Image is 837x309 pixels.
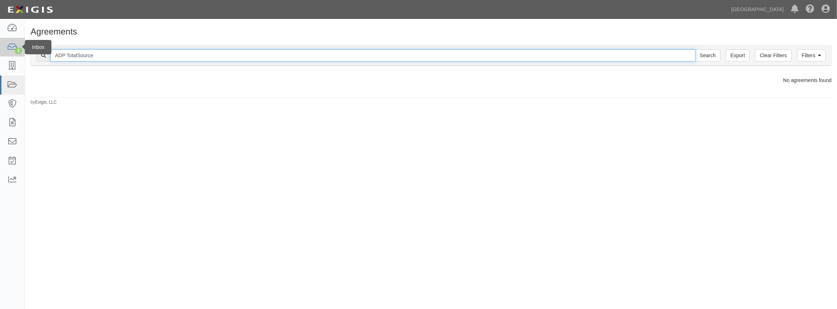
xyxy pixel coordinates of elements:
input: Search [50,49,696,62]
a: Export [726,49,750,62]
div: 1 [15,47,22,54]
div: Inbox [25,40,51,54]
input: Search [695,49,720,62]
img: logo-5460c22ac91f19d4615b14bd174203de0afe785f0fc80cf4dbbc73dc1793850b.png [5,3,55,16]
div: No agreements found [25,77,837,84]
a: Exigis, LLC [35,100,57,105]
a: Clear Filters [755,49,791,62]
i: Help Center - Complianz [806,5,814,14]
small: by [31,99,57,105]
a: Filters [797,49,826,62]
h1: Agreements [31,27,832,36]
a: [GEOGRAPHIC_DATA] [728,2,787,17]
